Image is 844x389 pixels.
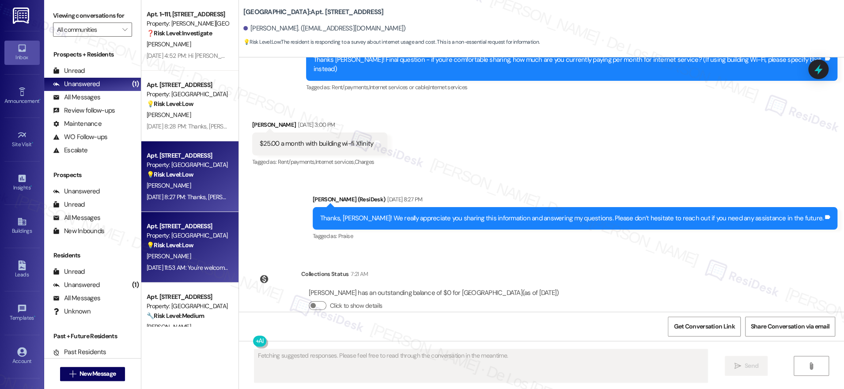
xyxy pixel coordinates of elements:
[313,195,837,207] div: [PERSON_NAME] (ResiDesk)
[4,214,40,238] a: Buildings
[147,151,228,160] div: Apt. [STREET_ADDRESS]
[147,181,191,189] span: [PERSON_NAME]
[147,80,228,90] div: Apt. [STREET_ADDRESS]
[147,193,647,201] div: [DATE] 8:27 PM: Thanks, [PERSON_NAME]! We really appreciate you sharing this information and answ...
[252,120,388,132] div: [PERSON_NAME]
[385,195,422,204] div: [DATE] 8:27 PM
[338,232,353,240] span: Praise
[44,332,141,341] div: Past + Future Residents
[243,38,540,47] span: : The resident is responding to a survey about internet usage and cost. This is a non-essential r...
[32,140,33,146] span: •
[4,171,40,195] a: Insights •
[278,158,315,166] span: Rent/payments ,
[147,231,228,240] div: Property: [GEOGRAPHIC_DATA]
[39,97,41,103] span: •
[53,66,85,76] div: Unread
[332,83,369,91] span: Rent/payments ,
[243,24,406,33] div: [PERSON_NAME]. ([EMAIL_ADDRESS][DOMAIN_NAME])
[130,77,141,91] div: (1)
[53,347,106,357] div: Past Residents
[674,322,734,331] span: Get Conversation Link
[147,52,788,60] div: [DATE] 4:52 PM: Hi [PERSON_NAME], Please disregard the previous message. Here's the updated one: ...
[147,323,191,331] span: [PERSON_NAME]
[147,170,193,178] strong: 💡 Risk Level: Low
[53,119,102,128] div: Maintenance
[4,41,40,64] a: Inbox
[306,81,837,94] div: Tagged as:
[53,106,115,115] div: Review follow-ups
[147,252,191,260] span: [PERSON_NAME]
[34,313,35,320] span: •
[147,19,228,28] div: Property: [PERSON_NAME][GEOGRAPHIC_DATA] Apartments
[4,301,40,325] a: Templates •
[745,361,758,370] span: Send
[130,278,141,292] div: (1)
[808,363,814,370] i: 
[320,214,823,223] div: Thanks, [PERSON_NAME]! We really appreciate you sharing this information and answering my questio...
[122,26,127,33] i: 
[53,79,100,89] div: Unanswered
[30,183,32,189] span: •
[4,344,40,368] a: Account
[309,288,559,298] div: [PERSON_NAME] has an outstanding balance of $0 for [GEOGRAPHIC_DATA] (as of [DATE])
[147,40,191,48] span: [PERSON_NAME]
[260,139,374,148] div: $25.00 a month with building wi-fi Xfinity
[147,90,228,99] div: Property: [GEOGRAPHIC_DATA]
[751,322,829,331] span: Share Conversation via email
[330,301,382,310] label: Click to show details
[53,132,107,142] div: WO Follow-ups
[668,317,740,336] button: Get Conversation Link
[147,264,488,272] div: [DATE] 11:53 AM: You're welcome, [PERSON_NAME]! I'm happy I could help. If you have any other que...
[315,158,355,166] span: Internet services ,
[252,155,388,168] div: Tagged as:
[57,23,118,37] input: All communities
[147,29,212,37] strong: ❓ Risk Level: Investigate
[147,222,228,231] div: Apt. [STREET_ADDRESS]
[44,170,141,180] div: Prospects
[44,50,141,59] div: Prospects + Residents
[53,307,91,316] div: Unknown
[296,120,335,129] div: [DATE] 3:00 PM
[53,146,87,155] div: Escalate
[243,38,280,45] strong: 💡 Risk Level: Low
[355,158,374,166] span: Charges
[53,227,104,236] div: New Inbounds
[4,128,40,151] a: Site Visit •
[53,280,100,290] div: Unanswered
[53,267,85,276] div: Unread
[44,251,141,260] div: Residents
[725,356,768,376] button: Send
[4,258,40,282] a: Leads
[79,369,116,378] span: New Message
[147,302,228,311] div: Property: [GEOGRAPHIC_DATA]
[13,8,31,24] img: ResiDesk Logo
[69,370,76,378] i: 
[734,363,741,370] i: 
[254,349,708,382] textarea: Fetching suggested responses. Please feel free to read through the conversation in the meantime.
[314,55,823,74] div: Thanks [PERSON_NAME]! Final question - if you're comfortable sharing, how much are you currently ...
[147,111,191,119] span: [PERSON_NAME]
[745,317,835,336] button: Share Conversation via email
[348,269,368,279] div: 7:21 AM
[53,187,100,196] div: Unanswered
[301,269,348,279] div: Collections Status
[147,241,193,249] strong: 💡 Risk Level: Low
[147,160,228,170] div: Property: [GEOGRAPHIC_DATA]
[53,9,132,23] label: Viewing conversations for
[313,230,837,242] div: Tagged as:
[147,10,228,19] div: Apt. 1~111, [STREET_ADDRESS]
[243,8,384,17] b: [GEOGRAPHIC_DATA]: Apt. [STREET_ADDRESS]
[53,294,100,303] div: All Messages
[60,367,125,381] button: New Message
[147,292,228,302] div: Apt. [STREET_ADDRESS]
[147,100,193,108] strong: 💡 Risk Level: Low
[53,213,100,223] div: All Messages
[369,83,428,91] span: Internet services or cable ,
[147,312,204,320] strong: 🔧 Risk Level: Medium
[428,83,467,91] span: Internet services
[147,122,648,130] div: [DATE] 8:28 PM: Thanks, [PERSON_NAME]! We really appreciate you sharing this information and answ...
[53,93,100,102] div: All Messages
[53,200,85,209] div: Unread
